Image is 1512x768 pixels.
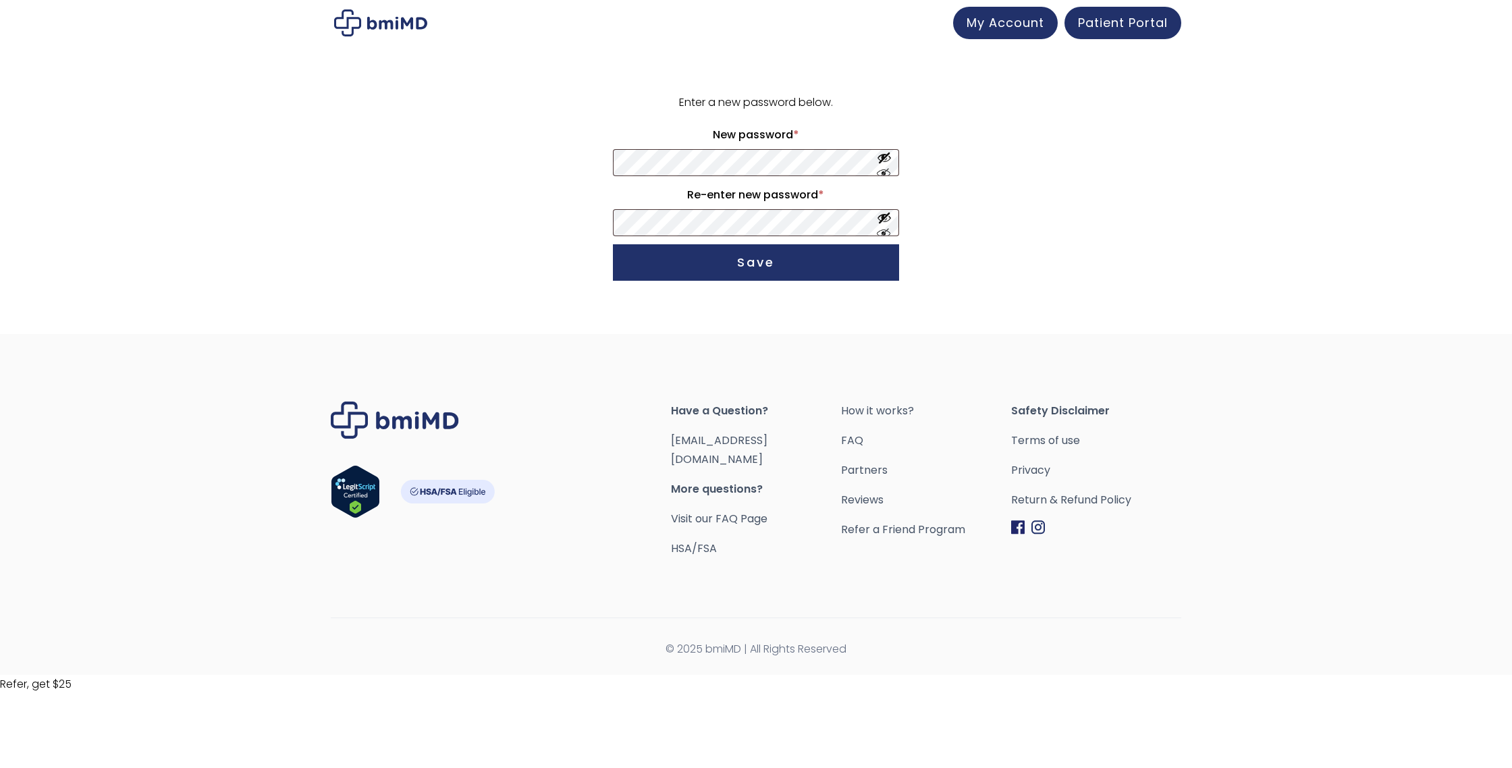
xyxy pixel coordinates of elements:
a: Terms of use [1011,431,1181,450]
a: My Account [953,7,1058,39]
img: Brand Logo [331,402,459,439]
a: Visit our FAQ Page [671,511,767,526]
a: FAQ [841,431,1011,450]
a: HSA/FSA [671,541,717,556]
label: Re-enter new password [613,184,899,206]
img: My account [334,9,427,36]
button: Show password [877,150,892,175]
a: Privacy [1011,461,1181,480]
span: © 2025 bmiMD | All Rights Reserved [331,640,1181,659]
a: Return & Refund Policy [1011,491,1181,510]
a: How it works? [841,402,1011,420]
a: Verify LegitScript Approval for www.bmimd.com [331,465,380,524]
span: Safety Disclaimer [1011,402,1181,420]
p: Enter a new password below. [611,93,901,112]
a: Refer a Friend Program [841,520,1011,539]
span: More questions? [671,480,841,499]
span: Patient Portal [1078,14,1168,31]
a: Reviews [841,491,1011,510]
span: My Account [967,14,1044,31]
img: HSA-FSA [400,480,495,503]
a: [EMAIL_ADDRESS][DOMAIN_NAME] [671,433,767,467]
img: Facebook [1011,520,1025,534]
img: Verify Approval for www.bmimd.com [331,465,380,518]
label: New password [613,124,899,146]
a: Patient Portal [1064,7,1181,39]
button: Save [613,244,899,281]
a: Partners [841,461,1011,480]
button: Show password [877,211,892,236]
span: Have a Question? [671,402,841,420]
img: Instagram [1031,520,1045,534]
